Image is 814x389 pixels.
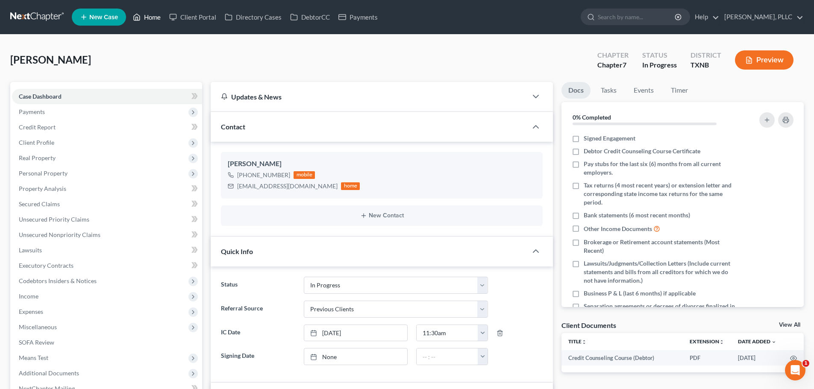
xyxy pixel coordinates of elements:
span: Property Analysis [19,185,66,192]
a: DebtorCC [286,9,334,25]
iframe: Intercom live chat [785,360,805,380]
div: Client Documents [561,321,616,330]
label: Referral Source [217,301,299,318]
a: Credit Report [12,120,202,135]
div: In Progress [642,60,677,70]
a: Timer [664,82,695,99]
div: Chapter [597,50,629,60]
input: Search by name... [598,9,676,25]
a: Help [691,9,719,25]
span: Client Profile [19,139,54,146]
label: Status [217,277,299,294]
span: Bank statements (6 most recent months) [584,211,690,219]
span: Tax returns (4 most recent years) or extension letter and corresponding state income tax returns ... [584,181,736,207]
span: Payments [19,108,45,115]
i: unfold_more [582,339,587,345]
div: [PHONE_NUMBER] [237,171,290,179]
span: Unsecured Priority Claims [19,216,89,223]
a: Executory Contracts [12,258,202,273]
a: Property Analysis [12,181,202,196]
span: Case Dashboard [19,93,62,100]
span: Lawsuits/Judgments/Collection Letters (Include current statements and bills from all creditors fo... [584,259,736,285]
span: 7 [623,61,626,69]
input: -- : -- [417,325,478,341]
a: [DATE] [304,325,407,341]
span: Contact [221,123,245,131]
span: Separation agreements or decrees of divorces finalized in the past 2 years [584,302,736,319]
div: [PERSON_NAME] [228,159,536,169]
a: View All [779,322,800,328]
a: Tasks [594,82,623,99]
a: Titleunfold_more [568,338,587,345]
span: Quick Info [221,247,253,255]
span: Income [19,292,38,300]
span: Other Income Documents [584,225,652,233]
span: Pay stubs for the last six (6) months from all current employers. [584,160,736,177]
span: Debtor Credit Counseling Course Certificate [584,147,700,155]
div: Updates & News [221,92,517,101]
span: Expenses [19,308,43,315]
a: Events [627,82,661,99]
i: expand_more [771,339,776,345]
a: Secured Claims [12,196,202,212]
a: [PERSON_NAME], PLLC [720,9,803,25]
div: Chapter [597,60,629,70]
span: Unsecured Nonpriority Claims [19,231,100,238]
a: Payments [334,9,382,25]
div: District [691,50,721,60]
span: 1 [802,360,809,367]
span: SOFA Review [19,339,54,346]
span: Additional Documents [19,369,79,377]
span: Miscellaneous [19,323,57,331]
span: Signed Engagement [584,134,635,143]
a: Lawsuits [12,243,202,258]
label: Signing Date [217,348,299,365]
label: IC Date [217,325,299,342]
span: Secured Claims [19,200,60,208]
span: New Case [89,14,118,20]
div: Status [642,50,677,60]
a: Client Portal [165,9,220,25]
i: unfold_more [719,339,724,345]
button: New Contact [228,212,536,219]
a: Extensionunfold_more [690,338,724,345]
a: None [304,348,407,365]
span: Personal Property [19,170,68,177]
span: Lawsuits [19,246,42,254]
strong: 0% Completed [573,114,611,121]
a: Home [129,9,165,25]
input: -- : -- [417,348,478,365]
span: [PERSON_NAME] [10,53,91,66]
a: Unsecured Nonpriority Claims [12,227,202,243]
td: Credit Counseling Course (Debtor) [561,350,683,366]
span: Codebtors Insiders & Notices [19,277,97,284]
span: Business P & L (last 6 months) if applicable [584,289,696,298]
td: PDF [683,350,731,366]
span: Executory Contracts [19,262,73,269]
div: TXNB [691,60,721,70]
a: Date Added expand_more [738,338,776,345]
a: Case Dashboard [12,89,202,104]
span: Means Test [19,354,48,361]
a: Docs [561,82,591,99]
div: [EMAIL_ADDRESS][DOMAIN_NAME] [237,182,338,190]
a: Unsecured Priority Claims [12,212,202,227]
span: Real Property [19,154,56,161]
div: mobile [294,171,315,179]
div: home [341,182,360,190]
button: Preview [735,50,793,70]
span: Credit Report [19,123,56,131]
a: SOFA Review [12,335,202,350]
td: [DATE] [731,350,783,366]
span: Brokerage or Retirement account statements (Most Recent) [584,238,736,255]
a: Directory Cases [220,9,286,25]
